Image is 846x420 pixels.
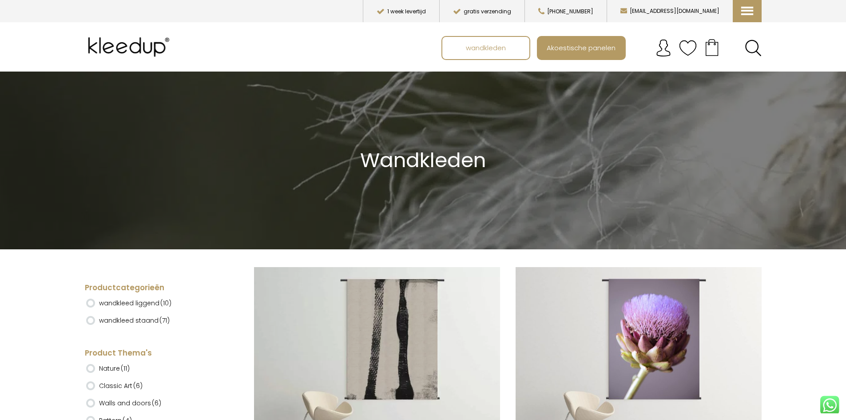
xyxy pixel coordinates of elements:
[99,313,170,328] label: wandkleed staand
[745,40,762,56] a: Search
[159,316,170,325] span: (71)
[99,296,171,311] label: wandkleed liggend
[99,378,143,393] label: Classic Art
[655,39,672,57] img: account.svg
[85,283,220,293] h4: Productcategorieën
[152,399,161,408] span: (6)
[679,39,697,57] img: verlanglijstje.svg
[461,39,511,56] span: wandkleden
[160,299,171,308] span: (10)
[538,37,625,59] a: Akoestische panelen
[542,39,620,56] span: Akoestische panelen
[697,36,727,58] a: Your cart
[85,348,220,359] h4: Product Thema's
[99,396,161,411] label: Walls and doors
[441,36,768,60] nav: Main menu
[133,381,143,390] span: (6)
[360,146,486,174] span: Wandkleden
[85,29,176,65] img: Kleedup
[99,361,130,376] label: Nature
[442,37,529,59] a: wandkleden
[121,364,130,373] span: (11)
